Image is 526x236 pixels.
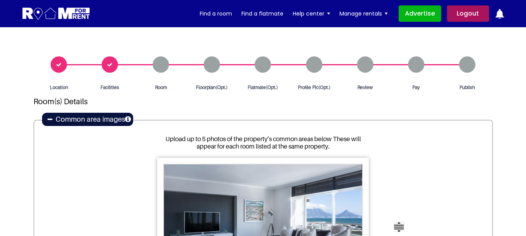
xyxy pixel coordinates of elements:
p: Upload up to 5 photos of the property’s common areas below These will appear for each room listed... [157,135,369,150]
a: Facilities [84,56,135,91]
h4: Common area images [56,115,131,124]
span: Facilities [86,84,133,91]
span: Profile Pic(Opt.) [291,84,338,91]
a: Logout [447,5,489,22]
a: Manage rentals [340,8,388,19]
a: Profile Pic(Opt.) [289,56,340,91]
a: Advertise [399,5,441,22]
img: ic-notification [495,9,505,19]
span: Floorplan(Opt.) [188,84,235,91]
span: Publish [444,84,491,91]
span: Review [342,84,389,91]
span: Pay [393,84,440,91]
a: Find a flatmate [241,8,283,19]
span: Flatmate(Opt.) [239,84,286,91]
a: Room [135,56,186,91]
h2: Room(s) Details [33,97,493,120]
span: Location [35,84,82,91]
a: Find a room [200,8,232,19]
a: Flatmate(Opt.) [237,56,289,91]
img: img-icon [394,221,404,232]
a: Location [33,56,84,91]
a: Help center [293,8,330,19]
span: Room [137,84,184,91]
img: Logo for Room for Rent, featuring a welcoming design with a house icon and modern typography [22,7,91,21]
a: Floorplan(Opt.) [186,56,237,91]
a: Review [340,56,391,91]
